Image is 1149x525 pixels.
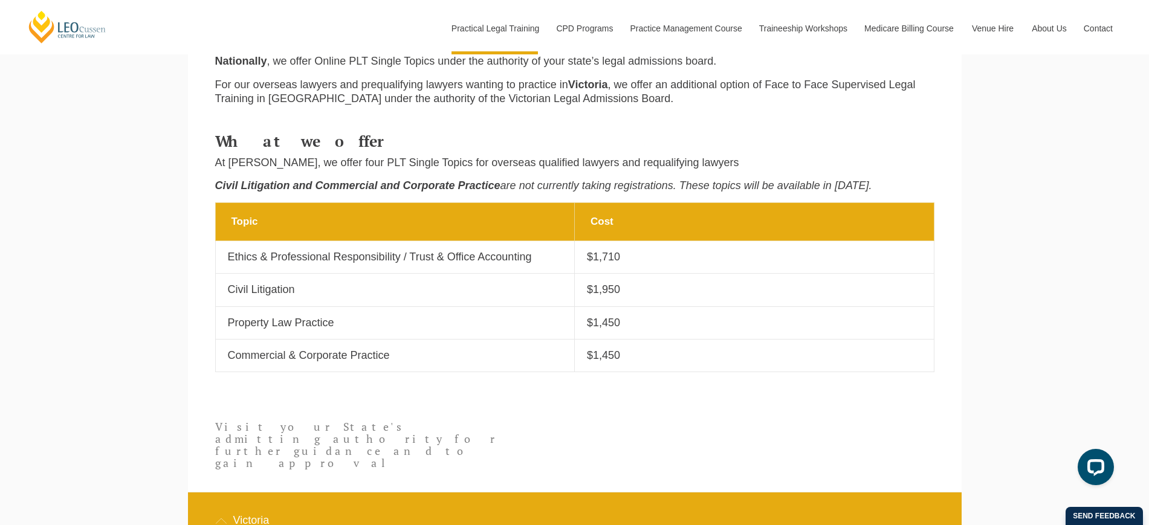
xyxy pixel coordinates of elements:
th: Topic [215,202,575,240]
em: are not currently taking registrations. These topics will be available in [DATE]. [500,179,872,192]
a: [PERSON_NAME] Centre for Law [27,10,108,44]
p: $1,710 [587,250,922,264]
th: Cost [575,202,934,240]
a: Practice Management Course [621,2,750,54]
strong: Nationally [215,55,267,67]
p: Commercial & Corporate Practice [228,349,563,362]
a: Medicare Billing Course [855,2,963,54]
a: Venue Hire [963,2,1023,54]
p: Ethics & Professional Responsibility / Trust & Office Accounting [228,250,563,264]
a: Practical Legal Training [442,2,548,54]
a: CPD Programs [547,2,621,54]
a: Traineeship Workshops [750,2,855,54]
p: $1,950 [587,283,922,297]
strong: What we offer [215,131,387,151]
p: Visit your State's admitting authority for further guidance and to gain approval [215,421,504,469]
p: , we offer Online PLT Single Topics under the authority of your state’s legal admissions board. [215,54,934,68]
iframe: LiveChat chat widget [1068,444,1119,495]
p: $1,450 [587,316,922,330]
p: At [PERSON_NAME], we offer four PLT Single Topics for overseas qualified lawyers and requalifying... [215,156,934,170]
strong: Victoria [568,79,608,91]
a: Contact [1075,2,1122,54]
p: $1,450 [587,349,922,362]
p: Civil Litigation [228,283,563,297]
em: Civil Litigation and Commercial and Corporate Practice [215,179,500,192]
a: About Us [1023,2,1075,54]
p: Property Law Practice [228,316,563,330]
p: For our overseas lawyers and prequalifying lawyers wanting to practice in , we offer an additiona... [215,78,934,106]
